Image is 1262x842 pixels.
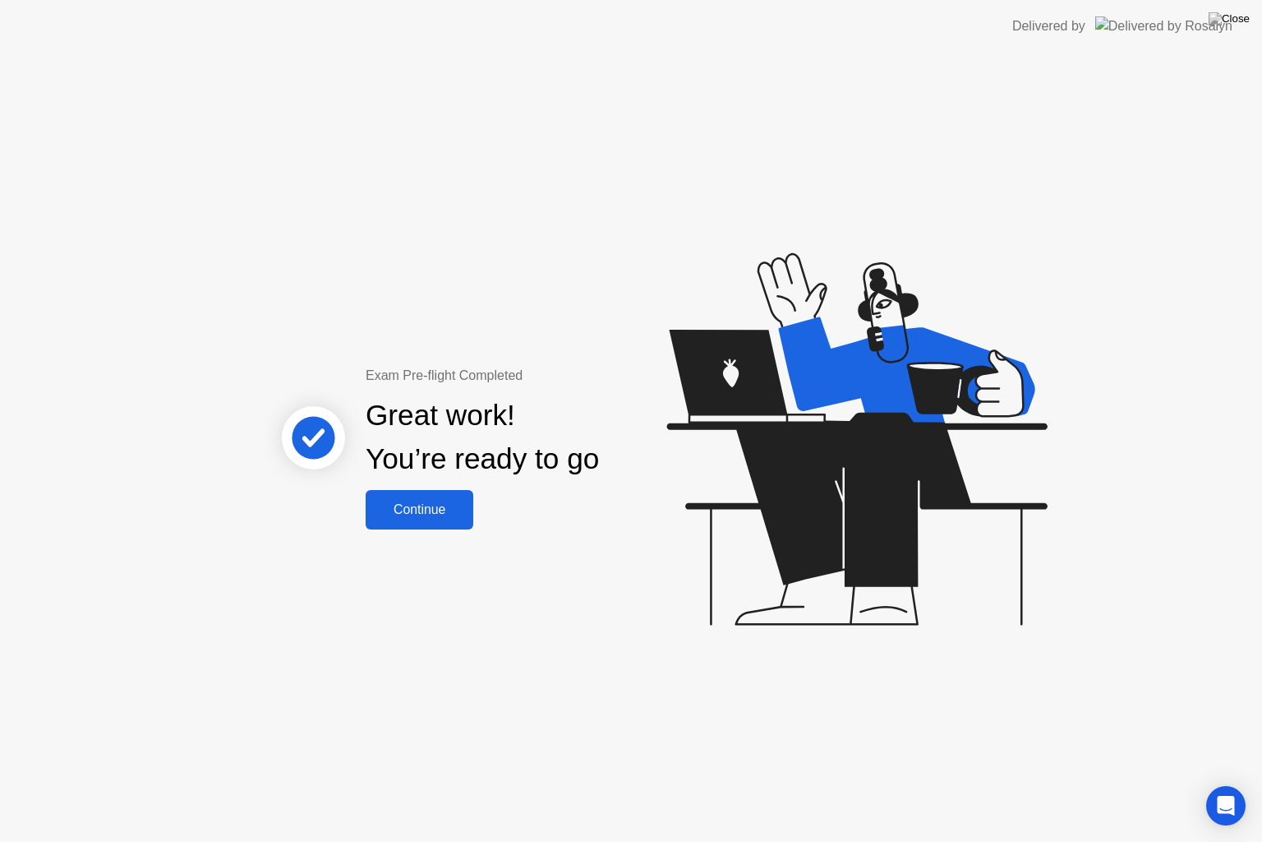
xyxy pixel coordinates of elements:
[366,366,705,386] div: Exam Pre-flight Completed
[1206,786,1246,826] div: Open Intercom Messenger
[1095,16,1232,35] img: Delivered by Rosalyn
[366,490,473,530] button: Continue
[1209,12,1250,25] img: Close
[1012,16,1085,36] div: Delivered by
[366,394,599,481] div: Great work! You’re ready to go
[371,502,468,517] div: Continue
